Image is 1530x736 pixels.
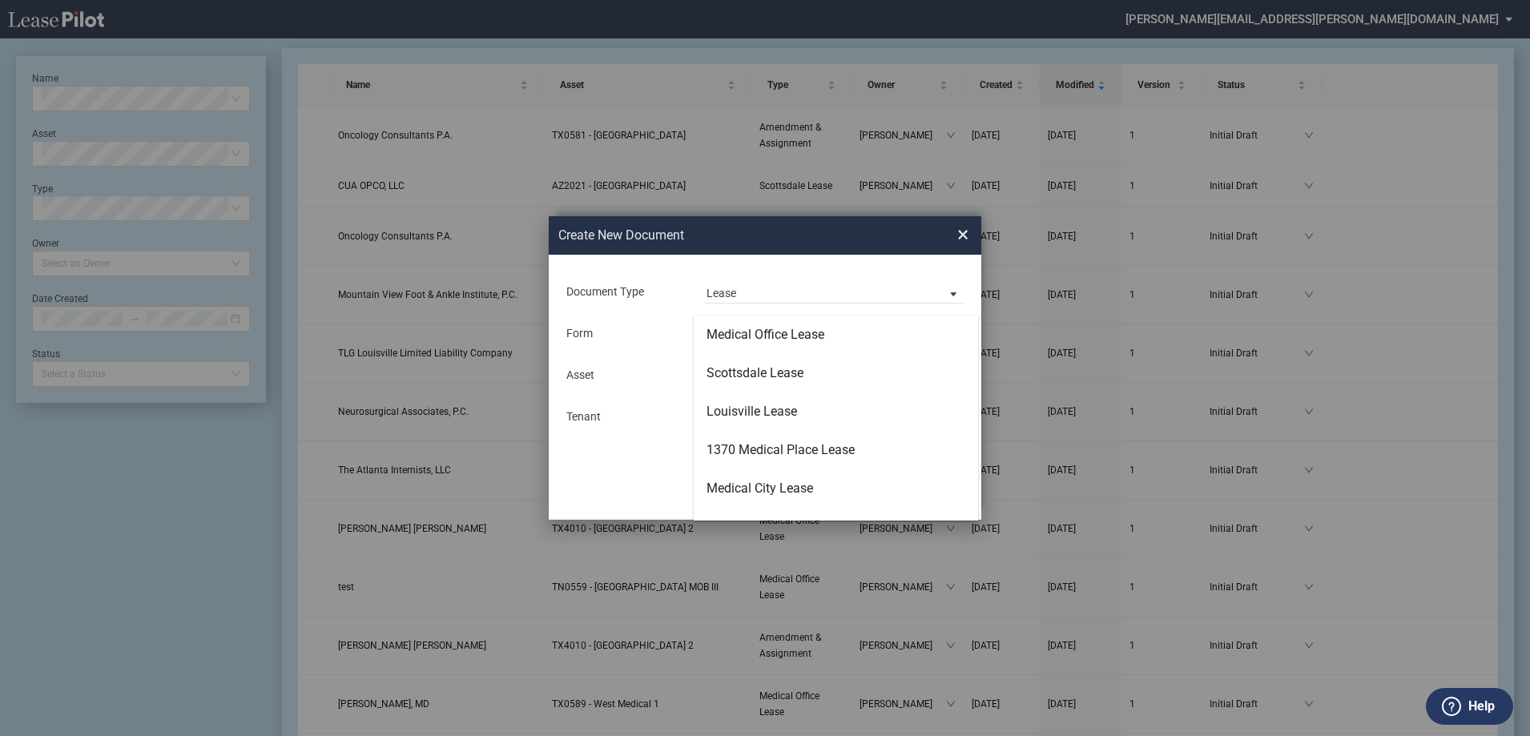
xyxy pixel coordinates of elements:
[707,326,824,344] div: Medical Office Lease
[707,403,797,420] div: Louisville Lease
[707,480,813,497] div: Medical City Lease
[1468,696,1495,717] label: Help
[707,441,855,459] div: 1370 Medical Place Lease
[707,364,803,382] div: Scottsdale Lease
[707,518,768,536] div: HCA Lease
